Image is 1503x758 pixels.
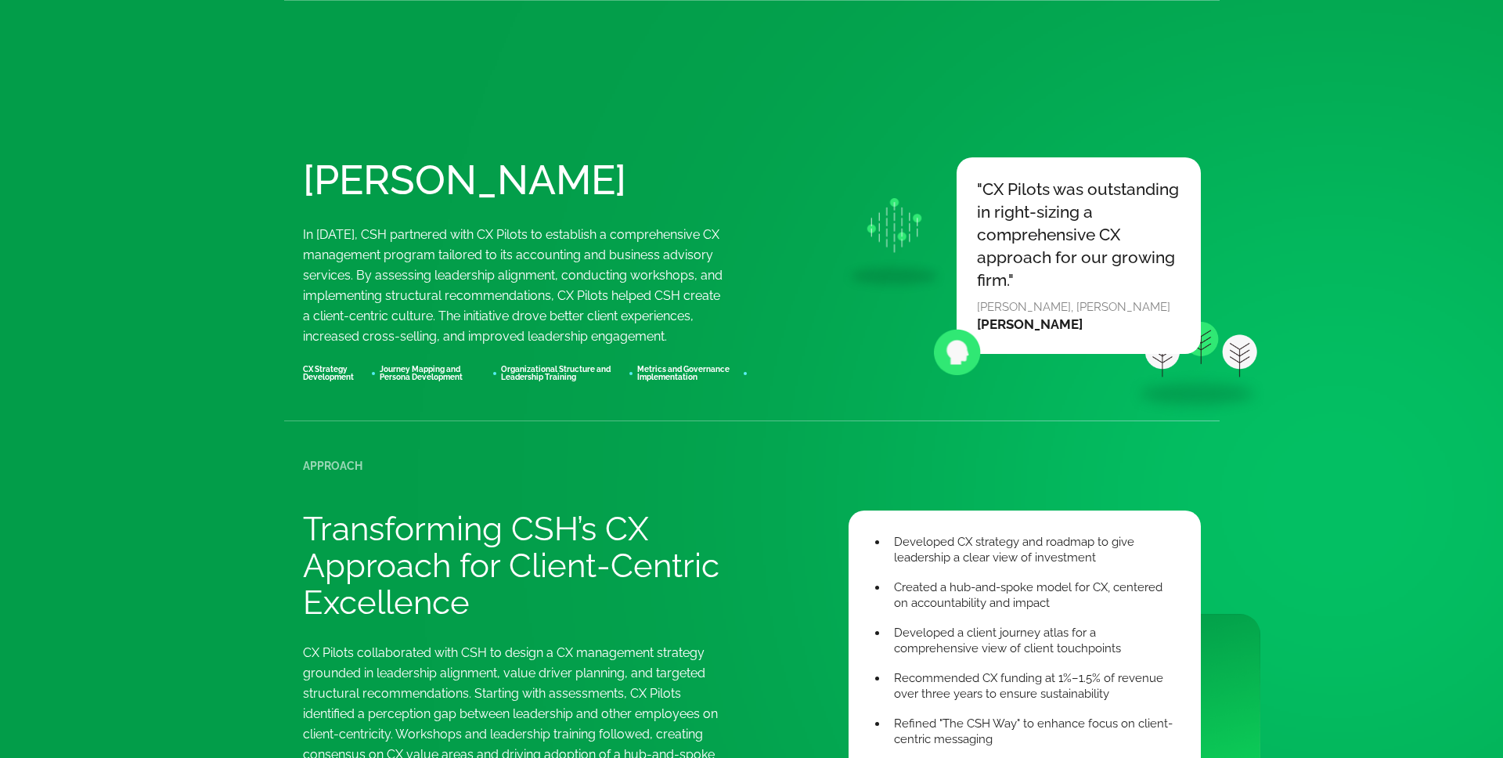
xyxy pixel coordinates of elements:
[303,225,730,347] p: In [DATE], CSH partnered with CX Pilots to establish a comprehensive CX management program tailor...
[888,716,1177,747] li: Refined "The CSH Way" to enhance focus on client-centric messaging
[637,366,739,381] div: Metrics and Governance Implementation
[501,366,624,381] div: Organizational Structure and Leadership Training
[303,511,730,621] div: Transforming CSH’s CX Approach for Client-Centric Excellence
[888,534,1177,565] li: Developed CX strategy and roadmap to give leadership a clear view of investment
[888,625,1177,656] li: Developed a client journey atlas for a comprehensive view of client touchpoints
[977,178,1180,291] p: "CX Pilots was outstanding in right-sizing a comprehensive CX approach for our growing firm."
[977,299,1180,316] div: [PERSON_NAME], [PERSON_NAME]
[303,366,367,381] div: CX Strategy Development
[977,316,1180,334] div: [PERSON_NAME]
[888,670,1177,702] li: Recommended CX funding at 1%–1.5% of revenue over three years to ensure sustainability
[303,460,362,471] div: approach
[380,366,489,381] div: Journey Mapping and Persona Development
[303,157,624,203] div: [PERSON_NAME]
[888,579,1177,611] li: Created a hub-and-spoke model for CX, centered on accountability and impact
